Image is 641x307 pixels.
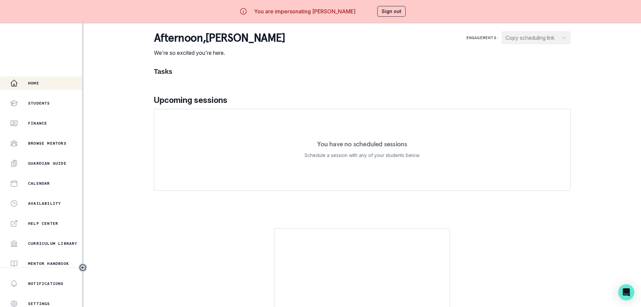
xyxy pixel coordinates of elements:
[154,94,571,106] p: Upcoming sessions
[28,101,50,106] p: Students
[28,241,77,246] p: Curriculum Library
[618,284,634,300] div: Open Intercom Messenger
[28,261,69,266] p: Mentor Handbook
[78,263,87,272] button: Toggle sidebar
[28,301,50,306] p: Settings
[304,151,420,159] p: Schedule a session with any of your students below.
[28,121,47,126] p: Finance
[254,7,356,15] p: You are impersonating [PERSON_NAME]
[28,181,50,186] p: Calendar
[317,141,407,147] p: You have no scheduled sessions
[28,161,66,166] p: Guardian Guide
[377,6,406,17] button: Sign out
[154,67,571,75] h1: Tasks
[28,81,39,86] p: Home
[28,141,66,146] p: Browse Mentors
[28,201,61,206] p: Availability
[154,31,285,45] p: afternoon , [PERSON_NAME]
[28,281,64,286] p: Notifications
[28,221,58,226] p: Help Center
[154,49,285,57] p: We're so excited you're here.
[466,35,499,40] p: Engagements:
